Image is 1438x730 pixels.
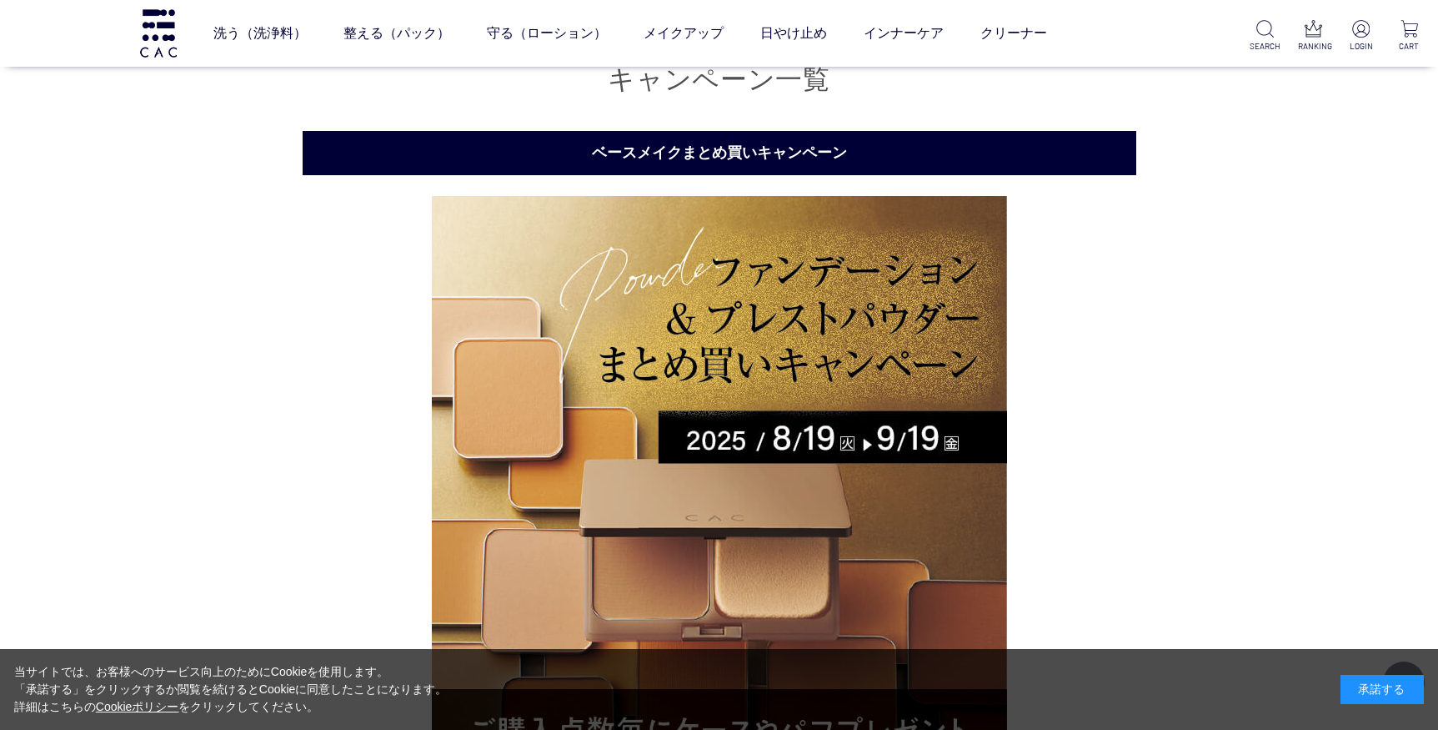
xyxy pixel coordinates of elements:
[1394,40,1425,53] p: CART
[1298,40,1329,53] p: RANKING
[1250,40,1280,53] p: SEARCH
[14,663,448,716] div: 当サイトでは、お客様へのサービス向上のためにCookieを使用します。 「承諾する」をクリックするか閲覧を続けるとCookieに同意したことになります。 詳細はこちらの をクリックしてください。
[1340,675,1424,704] div: 承諾する
[213,10,307,57] a: 洗う（洗浄料）
[980,10,1047,57] a: クリーナー
[1345,40,1376,53] p: LOGIN
[644,10,724,57] a: メイクアップ
[343,10,450,57] a: 整える（パック）
[1345,20,1376,53] a: LOGIN
[1250,20,1280,53] a: SEARCH
[864,10,944,57] a: インナーケア
[96,700,179,713] a: Cookieポリシー
[303,131,1136,175] h2: ベースメイクまとめ買いキャンペーン
[487,10,607,57] a: 守る（ローション）
[1394,20,1425,53] a: CART
[1298,20,1329,53] a: RANKING
[138,9,179,57] img: logo
[760,10,827,57] a: 日やけ止め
